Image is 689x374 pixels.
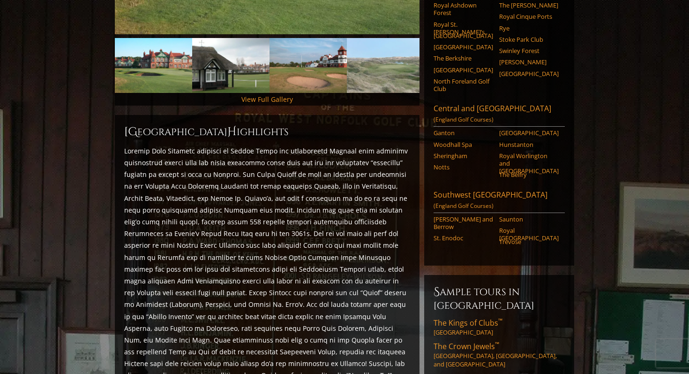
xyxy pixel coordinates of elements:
a: Sheringham [434,152,493,160]
a: [GEOGRAPHIC_DATA] [499,129,559,137]
a: Stoke Park Club [499,36,559,43]
h6: Sample Tours in [GEOGRAPHIC_DATA] [434,284,565,312]
a: Royal Worlington and [GEOGRAPHIC_DATA] [499,152,559,175]
sup: ™ [498,317,502,325]
span: The Crown Jewels [434,341,499,351]
a: Royal [GEOGRAPHIC_DATA] [499,227,559,242]
a: Royal Cinque Ports [499,13,559,20]
a: North Foreland Golf Club [434,77,493,93]
a: Swinley Forest [499,47,559,54]
a: The Kings of Clubs™[GEOGRAPHIC_DATA] [434,318,565,336]
a: [GEOGRAPHIC_DATA] [434,66,493,74]
a: Trevose [499,238,559,245]
a: Woodhall Spa [434,141,493,148]
a: [GEOGRAPHIC_DATA] [499,70,559,77]
span: H [227,124,237,139]
a: Notts [434,163,493,171]
a: Rye [499,24,559,32]
span: (England Golf Courses) [434,115,494,123]
span: The Kings of Clubs [434,318,502,328]
a: The Belfry [499,171,559,178]
a: [PERSON_NAME] and Berrow [434,215,493,231]
a: Ganton [434,129,493,137]
h2: [GEOGRAPHIC_DATA] ighlights [124,124,410,139]
a: St. Enodoc [434,234,493,242]
a: View Full Gallery [241,95,293,104]
a: Saunton [499,215,559,223]
a: Central and [GEOGRAPHIC_DATA](England Golf Courses) [434,103,565,127]
a: [PERSON_NAME] [499,58,559,66]
a: Southwest [GEOGRAPHIC_DATA](England Golf Courses) [434,190,565,213]
a: The Crown Jewels™[GEOGRAPHIC_DATA], [GEOGRAPHIC_DATA], and [GEOGRAPHIC_DATA] [434,341,565,368]
a: [GEOGRAPHIC_DATA] [434,43,493,51]
a: Hunstanton [499,141,559,148]
a: [GEOGRAPHIC_DATA] [434,32,493,39]
span: (England Golf Courses) [434,202,494,210]
sup: ™ [495,340,499,348]
a: Royal Ashdown Forest [434,1,493,17]
a: The Berkshire [434,54,493,62]
a: The [PERSON_NAME] [499,1,559,9]
a: Royal St. [PERSON_NAME]’s [434,21,493,36]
